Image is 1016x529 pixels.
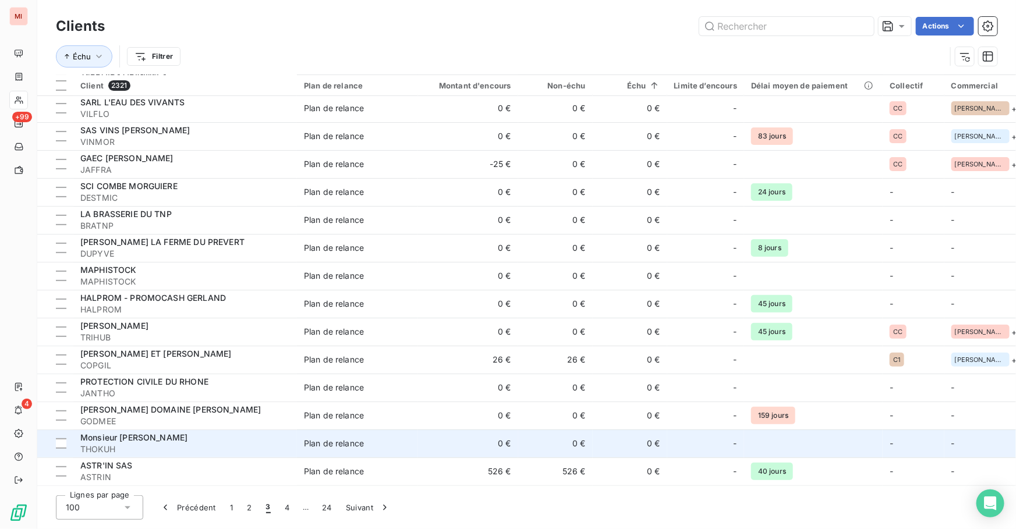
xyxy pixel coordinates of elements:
[890,81,937,90] div: Collectif
[518,429,593,457] td: 0 €
[893,133,902,140] span: CC
[418,206,518,234] td: 0 €
[304,326,364,338] div: Plan de relance
[593,150,667,178] td: 0 €
[304,214,364,226] div: Plan de relance
[339,495,398,520] button: Suivant
[304,81,411,90] div: Plan de relance
[418,262,518,290] td: 0 €
[890,410,893,420] span: -
[80,181,178,191] span: SCI COMBE MORGUIERE
[518,346,593,374] td: 26 €
[153,495,223,520] button: Précédent
[593,262,667,290] td: 0 €
[80,209,172,219] span: LA BRASSERIE DU TNP
[890,187,893,197] span: -
[80,304,290,315] span: HALPROM
[418,122,518,150] td: 0 €
[955,328,1006,335] span: [PERSON_NAME]
[418,290,518,318] td: 0 €
[56,45,112,68] button: Échu
[80,332,290,343] span: TRIHUB
[304,270,364,282] div: Plan de relance
[223,495,240,520] button: 1
[518,94,593,122] td: 0 €
[890,299,893,308] span: -
[80,388,290,399] span: JANTHO
[734,102,737,114] span: -
[734,270,737,282] span: -
[951,382,955,392] span: -
[418,429,518,457] td: 0 €
[518,234,593,262] td: 0 €
[418,402,518,429] td: 0 €
[593,318,667,346] td: 0 €
[80,81,104,90] span: Client
[593,206,667,234] td: 0 €
[751,81,876,90] div: Délai moyen de paiement
[890,438,893,448] span: -
[518,402,593,429] td: 0 €
[593,374,667,402] td: 0 €
[951,187,955,197] span: -
[240,495,259,520] button: 2
[127,47,180,66] button: Filtrer
[734,326,737,338] span: -
[890,466,893,476] span: -
[593,429,667,457] td: 0 €
[518,262,593,290] td: 0 €
[674,81,737,90] div: Limite d’encours
[80,97,185,107] span: SARL L'EAU DES VIVANTS
[518,206,593,234] td: 0 €
[80,443,290,455] span: THOKUH
[22,399,32,409] span: 4
[734,438,737,449] span: -
[278,495,296,520] button: 4
[80,360,290,371] span: COPGIL
[418,457,518,485] td: 526 €
[315,495,339,520] button: 24
[593,457,667,485] td: 0 €
[80,377,208,386] span: PROTECTION CIVILE DU RHONE
[518,178,593,206] td: 0 €
[734,130,737,142] span: -
[80,471,290,483] span: ASTRIN
[80,125,190,135] span: SAS VINS [PERSON_NAME]
[304,382,364,393] div: Plan de relance
[425,81,511,90] div: Montant d'encours
[890,382,893,392] span: -
[304,466,364,477] div: Plan de relance
[734,354,737,365] span: -
[593,178,667,206] td: 0 €
[304,410,364,421] div: Plan de relance
[593,402,667,429] td: 0 €
[80,293,226,303] span: HALPROM - PROMOCASH GERLAND
[80,416,290,427] span: GODMEE
[976,489,1004,517] div: Open Intercom Messenger
[893,105,902,112] span: CC
[80,153,174,163] span: GAEC [PERSON_NAME]
[80,265,137,275] span: MAPHISTOCK
[890,215,893,225] span: -
[12,112,32,122] span: +99
[266,502,271,513] span: 3
[600,81,660,90] div: Échu
[593,234,667,262] td: 0 €
[108,80,130,91] span: 2321
[304,186,364,198] div: Plan de relance
[418,178,518,206] td: 0 €
[518,122,593,150] td: 0 €
[9,503,28,522] img: Logo LeanPay
[699,17,874,35] input: Rechercher
[951,410,955,420] span: -
[893,356,900,363] span: C1
[955,133,1006,140] span: [PERSON_NAME]
[593,94,667,122] td: 0 €
[73,52,91,61] span: Échu
[418,94,518,122] td: 0 €
[418,234,518,262] td: 0 €
[304,158,364,170] div: Plan de relance
[418,150,518,178] td: -25 €
[951,466,955,476] span: -
[734,186,737,198] span: -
